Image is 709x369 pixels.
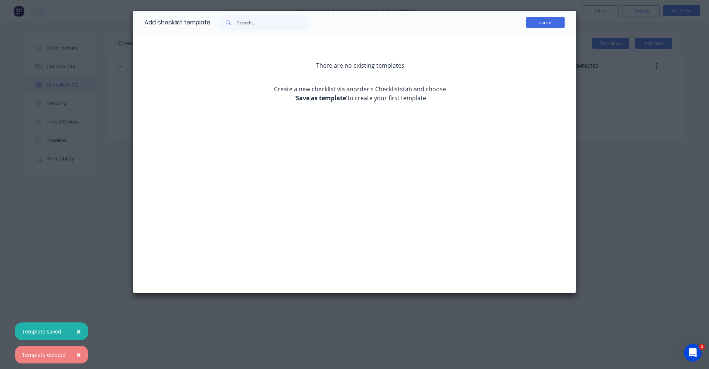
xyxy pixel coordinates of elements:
strong: 'Save as template' [294,94,347,102]
input: Search... [237,15,310,30]
div: Add checklist template [144,11,210,34]
div: Template deleted [22,351,66,359]
span: × [76,349,81,360]
span: × [76,326,81,336]
span: 1 [699,344,705,350]
button: Close [69,322,88,340]
div: Template saved. [22,328,63,335]
p: Create a new checklist via an order's Checklists tab and choose to create your first template [268,85,452,102]
button: Close [69,346,88,363]
p: There are no existing templates [268,61,452,70]
button: Cancel [526,17,565,28]
iframe: Intercom live chat [684,344,702,362]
